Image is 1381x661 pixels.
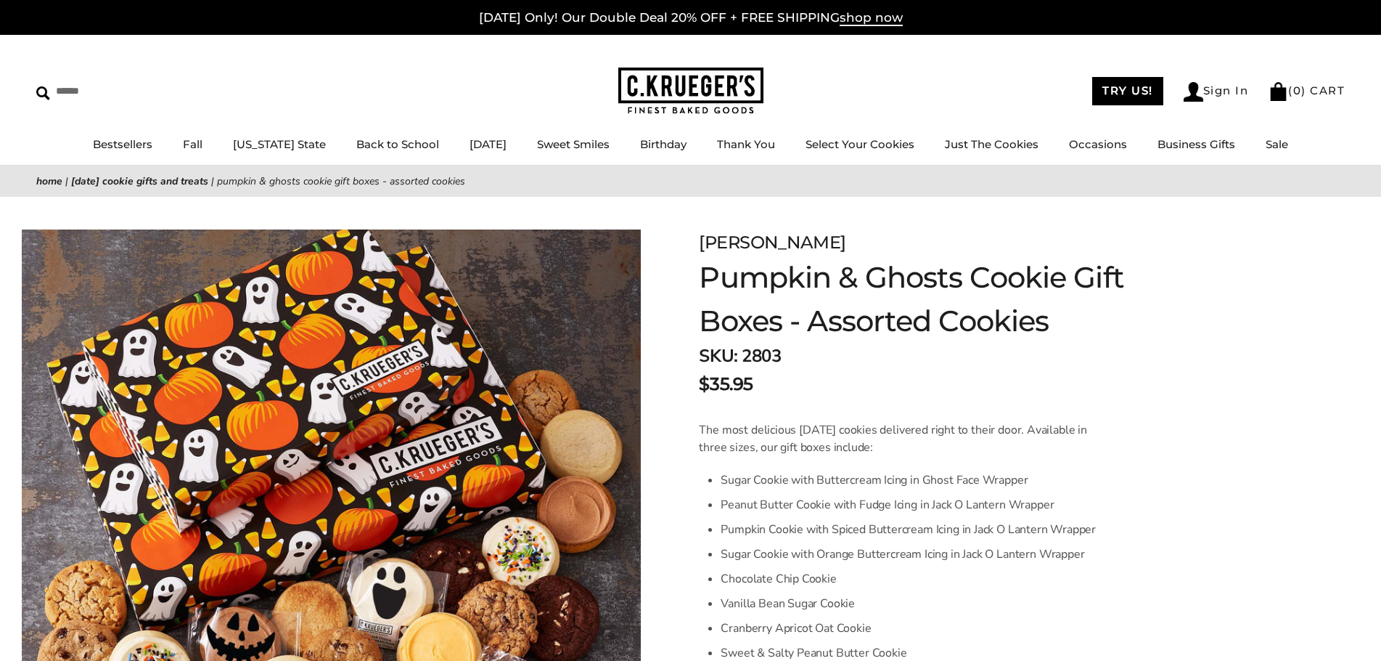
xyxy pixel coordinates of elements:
[1157,137,1235,151] a: Business Gifts
[721,542,1096,567] li: Sugar Cookie with Orange Buttercream Icing in Jack O Lantern Wrapper
[65,174,68,188] span: |
[479,10,903,26] a: [DATE] Only! Our Double Deal 20% OFF + FREE SHIPPINGshop now
[36,86,50,100] img: Search
[71,174,208,188] a: [DATE] Cookie Gifts and Treats
[806,137,914,151] a: Select Your Cookies
[1269,84,1345,97] a: (0) CART
[721,567,1096,591] li: Chocolate Chip Cookie
[742,344,781,368] span: 2803
[717,137,775,151] a: Thank You
[840,10,903,26] span: shop now
[721,492,1096,517] li: Peanut Butter Cookie with Fudge Icing in Jack O Lantern Wrapper
[721,616,1096,641] li: Cranberry Apricot Oat Cookie
[36,80,209,102] input: Search
[233,137,326,151] a: [US_STATE] State
[1184,82,1203,102] img: Account
[945,137,1038,151] a: Just The Cookies
[211,174,214,188] span: |
[1092,77,1163,105] a: TRY US!
[699,344,737,368] strong: SKU:
[93,137,152,151] a: Bestsellers
[36,173,1345,190] nav: breadcrumbs
[699,371,753,397] span: $35.95
[640,137,687,151] a: Birthday
[1269,82,1288,101] img: Bag
[1184,82,1249,102] a: Sign In
[36,174,62,188] a: Home
[356,137,439,151] a: Back to School
[1293,84,1302,97] span: 0
[217,174,465,188] span: Pumpkin & Ghosts Cookie Gift Boxes - Assorted Cookies
[721,591,1096,616] li: Vanilla Bean Sugar Cookie
[1069,137,1127,151] a: Occasions
[699,421,1096,456] p: The most delicious [DATE] cookies delivered right to their door. Available in three sizes, our gi...
[1266,137,1288,151] a: Sale
[183,137,202,151] a: Fall
[721,517,1096,542] li: Pumpkin Cookie with Spiced Buttercream Icing in Jack O Lantern Wrapper
[470,137,507,151] a: [DATE]
[537,137,610,151] a: Sweet Smiles
[618,68,763,115] img: C.KRUEGER'S
[699,256,1162,343] h1: Pumpkin & Ghosts Cookie Gift Boxes - Assorted Cookies
[721,468,1096,492] li: Sugar Cookie with Buttercream Icing in Ghost Face Wrapper
[699,230,1162,256] div: [PERSON_NAME]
